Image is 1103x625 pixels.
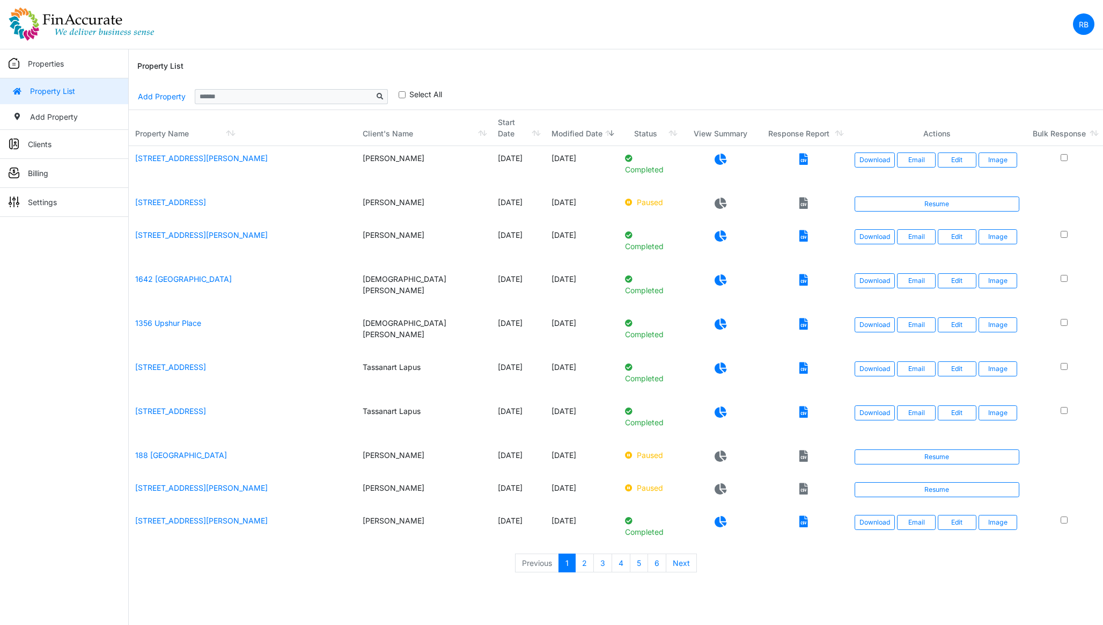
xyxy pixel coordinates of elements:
p: Billing [28,168,48,179]
td: [PERSON_NAME] [356,223,491,267]
p: Completed [625,317,675,340]
a: Edit [938,361,976,376]
p: Completed [625,273,675,296]
a: Download [855,273,895,288]
a: Download [855,405,895,420]
p: Completed [625,405,675,428]
td: [DATE] [491,399,545,443]
button: Email [897,152,936,168]
a: [STREET_ADDRESS][PERSON_NAME] [135,230,268,239]
td: [PERSON_NAME] [356,508,491,553]
p: RB [1079,19,1089,30]
button: Image [979,405,1017,420]
a: [STREET_ADDRESS][PERSON_NAME] [135,516,268,525]
td: [DEMOGRAPHIC_DATA][PERSON_NAME] [356,267,491,311]
td: [DATE] [545,399,619,443]
td: [PERSON_NAME] [356,190,491,223]
td: [PERSON_NAME] [356,146,491,190]
th: Status: activate to sort column ascending [619,110,682,146]
a: 188 [GEOGRAPHIC_DATA] [135,450,227,460]
th: Bulk Response: activate to sort column ascending [1026,110,1103,146]
a: 5 [630,554,648,573]
a: 3 [593,554,612,573]
button: Image [979,515,1017,530]
a: Download [855,515,895,530]
a: Resume [855,482,1019,497]
td: [DATE] [545,146,619,190]
td: [DATE] [545,508,619,553]
td: [DATE] [545,190,619,223]
th: Client's Name: activate to sort column ascending [356,110,491,146]
th: Response Report: activate to sort column ascending [759,110,848,146]
td: [DATE] [491,223,545,267]
img: sidemenu_client.png [9,139,19,149]
p: Paused [625,197,675,208]
a: [STREET_ADDRESS] [135,362,206,372]
a: Edit [938,515,976,530]
th: Modified Date: activate to sort column ascending [545,110,619,146]
a: Edit [938,273,976,288]
td: [DATE] [545,476,619,508]
h6: Property List [137,62,183,71]
th: Actions [848,110,1025,146]
td: [DATE] [491,311,545,355]
a: [STREET_ADDRESS][PERSON_NAME] [135,483,268,492]
th: Start Date: activate to sort column ascending [491,110,545,146]
td: [DEMOGRAPHIC_DATA][PERSON_NAME] [356,311,491,355]
td: [PERSON_NAME] [356,443,491,476]
p: Paused [625,482,675,493]
button: Image [979,229,1017,244]
a: 4 [612,554,630,573]
a: Add Property [137,87,186,106]
a: 1356 Upshur Place [135,318,201,328]
td: [DATE] [491,146,545,190]
td: [DATE] [491,443,545,476]
td: [DATE] [545,223,619,267]
button: Email [897,361,936,376]
a: Edit [938,317,976,332]
p: Paused [625,449,675,461]
p: Completed [625,152,675,175]
th: View Summary [682,110,759,146]
button: Image [979,361,1017,376]
a: 2 [575,554,594,573]
a: Download [855,361,895,376]
a: Edit [938,405,976,420]
button: Email [897,229,936,244]
a: 6 [648,554,666,573]
td: Tassanart Lapus [356,399,491,443]
button: Image [979,152,1017,168]
img: sidemenu_properties.png [9,58,19,69]
a: RB [1073,13,1094,35]
td: [DATE] [545,267,619,311]
td: [DATE] [491,267,545,311]
td: [DATE] [545,311,619,355]
p: Completed [625,515,675,537]
td: [DATE] [491,476,545,508]
a: [STREET_ADDRESS] [135,406,206,416]
button: Email [897,317,936,332]
a: Edit [938,229,976,244]
a: [STREET_ADDRESS][PERSON_NAME] [135,154,268,163]
a: Download [855,317,895,332]
td: [PERSON_NAME] [356,476,491,508]
td: [DATE] [491,508,545,553]
p: Properties [28,58,64,69]
td: [DATE] [491,355,545,399]
a: Download [855,229,895,244]
a: Resume [855,197,1019,212]
a: Edit [938,152,976,168]
img: spp logo [9,7,155,41]
td: [DATE] [545,355,619,399]
button: Email [897,515,936,530]
td: [DATE] [491,190,545,223]
a: 1 [558,554,576,573]
th: Property Name: activate to sort column ascending [129,110,356,146]
img: sidemenu_settings.png [9,197,19,207]
label: Select All [409,89,442,100]
input: Sizing example input [195,89,373,104]
a: [STREET_ADDRESS] [135,198,206,207]
p: Settings [28,197,57,208]
button: Email [897,273,936,288]
p: Completed [625,361,675,384]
